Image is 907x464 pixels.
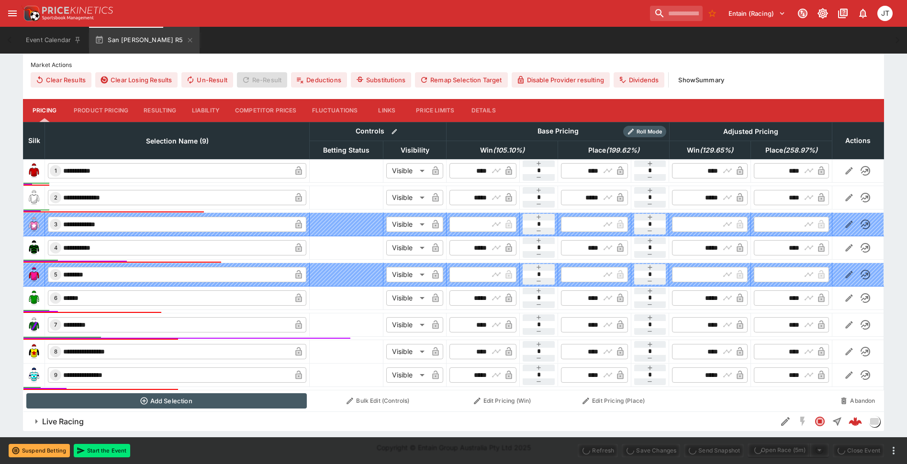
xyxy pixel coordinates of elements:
[42,16,94,20] img: Sportsbook Management
[52,372,59,378] span: 9
[676,144,744,156] span: Win(129.65%)
[386,163,428,178] div: Visible
[794,5,811,22] button: Connected to PK
[633,128,666,136] span: Roll Mode
[811,413,829,430] button: Closed
[386,344,428,359] div: Visible
[291,72,347,88] button: Deductions
[854,5,872,22] button: Notifications
[650,6,703,21] input: search
[386,317,428,332] div: Visible
[237,72,287,88] span: Re-Result
[874,3,896,24] button: Josh Tanner
[705,6,720,21] button: No Bookmarks
[4,5,21,22] button: open drawer
[814,5,831,22] button: Toggle light/dark mode
[386,190,428,205] div: Visible
[386,217,428,232] div: Visible
[9,444,70,457] button: Suspend Betting
[26,393,307,409] button: Add Selection
[74,444,130,457] button: Start the Event
[832,122,884,159] th: Actions
[669,122,832,141] th: Adjusted Pricing
[21,4,40,23] img: PriceKinetics Logo
[135,135,219,147] span: Selection Name (9)
[534,125,582,137] div: Base Pricing
[31,58,876,72] label: Market Actions
[794,413,811,430] button: SGM Disabled
[700,144,733,156] em: ( 129.65 %)
[408,99,462,122] button: Price Limits
[26,344,42,359] img: runner 8
[849,415,862,428] div: 9094879a-5e60-4e3a-8196-7c62013d94ef
[449,393,555,409] button: Edit Pricing (Win)
[181,72,233,88] button: Un-Result
[52,244,59,251] span: 4
[184,99,227,122] button: Liability
[386,240,428,255] div: Visible
[42,417,84,427] h6: Live Racing
[462,99,505,122] button: Details
[849,415,862,428] img: logo-cerberus--red.svg
[834,5,851,22] button: Documentation
[23,412,777,431] button: Live Racing
[52,348,59,355] span: 8
[313,144,380,156] span: Betting Status
[23,122,45,159] th: Silk
[723,6,791,21] button: Select Tenant
[26,240,42,255] img: runner 4
[415,72,508,88] button: Remap Selection Target
[835,393,881,409] button: Abandon
[561,393,667,409] button: Edit Pricing (Place)
[606,144,639,156] em: ( 199.62 %)
[365,99,408,122] button: Links
[26,217,42,232] img: runner 3
[304,99,366,122] button: Fluctuations
[136,99,184,122] button: Resulting
[52,221,59,228] span: 3
[26,163,42,178] img: runner 1
[26,190,42,205] img: runner 2
[26,267,42,282] img: runner 5
[614,72,664,88] button: Dividends
[386,367,428,383] div: Visible
[66,99,136,122] button: Product Pricing
[42,7,113,14] img: PriceKinetics
[877,6,893,21] div: Josh Tanner
[26,317,42,332] img: runner 7
[783,144,817,156] em: ( 258.97 %)
[23,99,66,122] button: Pricing
[672,72,730,88] button: ShowSummary
[89,27,199,54] button: San [PERSON_NAME] R5
[493,144,525,156] em: ( 105.10 %)
[31,72,91,88] button: Clear Results
[95,72,178,88] button: Clear Losing Results
[20,27,87,54] button: Event Calendar
[52,321,59,328] span: 7
[578,144,650,156] span: Place(199.62%)
[390,144,440,156] span: Visibility
[310,122,447,141] th: Controls
[777,413,794,430] button: Edit Detail
[755,144,828,156] span: Place(258.97%)
[351,72,411,88] button: Substitutions
[829,413,846,430] button: Straight
[814,416,826,427] svg: Closed
[386,267,428,282] div: Visible
[470,144,535,156] span: Win(105.10%)
[26,367,42,383] img: runner 9
[26,290,42,306] img: runner 6
[53,167,59,174] span: 1
[386,290,428,306] div: Visible
[52,271,59,278] span: 5
[313,393,444,409] button: Bulk Edit (Controls)
[869,416,880,427] img: liveracing
[227,99,304,122] button: Competitor Prices
[52,295,59,301] span: 6
[748,443,829,457] div: split button
[623,126,666,137] div: Show/hide Price Roll mode configuration.
[888,445,899,456] button: more
[846,412,865,431] a: 9094879a-5e60-4e3a-8196-7c62013d94ef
